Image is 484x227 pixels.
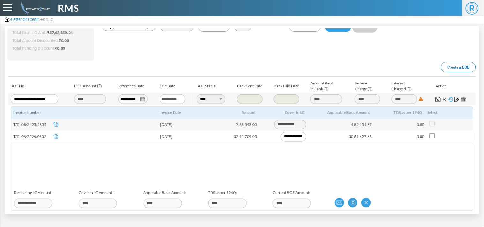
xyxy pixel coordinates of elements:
[61,38,69,43] span: 0.00
[8,79,71,93] td: BOE No.
[49,30,73,35] span: 37,62,859.24
[436,97,441,102] img: Save Changes
[273,199,311,208] input: Current BOE Amount:
[307,107,373,119] th: Applicable Basic Amount
[71,79,116,93] td: BOE Amount (₹)
[205,190,270,208] label: TDS as per 194Q:
[442,97,447,102] img: Cancel Changes
[79,199,117,208] input: Cover in LC Amount:
[158,119,210,131] td: [DATE]
[53,134,58,139] img: invoice-icon.svg
[194,79,235,93] td: BOE Status
[157,107,209,119] th: Invoice Date
[144,199,182,208] input: Applicable Basic Amount:
[13,134,52,140] span: T/DL08/2526/0802
[19,2,50,15] img: admin
[441,62,476,72] a: Create a BOE
[348,198,358,208] img: prev.png
[455,97,460,102] img: Map Invoices
[116,79,157,93] td: Reference Date
[461,97,466,102] img: Delete BOE
[466,2,479,15] span: R
[55,46,65,51] span: ₹
[57,46,65,51] span: 0.00
[102,21,156,31] label: Approved w/o Receipt
[334,198,345,208] a: Preview CL
[309,131,375,143] td: 30,61,627.63
[13,122,52,128] span: T/DL08/2425/2855
[11,119,473,131] tr: Invoice date should be greater than equal to LC issue date.
[352,79,389,93] td: Service Charge (₹)
[58,1,79,15] span: RMS
[11,107,157,119] th: Invoice Number
[361,198,371,208] a: Close
[335,198,344,208] img: msg.png
[209,107,258,119] th: Amount
[348,198,358,208] a: Preview BOE
[41,17,53,22] span: Edit LC
[11,190,76,208] label: Remaining LC Amount:
[59,38,69,43] span: ₹
[53,122,58,127] img: invoice-icon.svg
[158,131,210,143] td: [DATE]
[12,38,89,44] p: Total Amount Discounted:
[389,79,433,93] td: Interest Charged (₹)
[140,190,205,208] label: Applicable Basic Amount:
[210,131,260,143] td: 32,14,709.00
[14,199,52,208] input: Remaining LC Amount:
[419,97,423,101] img: Difference: 0
[47,30,73,35] span: ₹
[361,198,371,208] img: cross_fill.png
[157,79,194,93] td: Due Date
[235,79,271,93] td: Bank Sent Date
[425,107,471,119] th: Select
[12,30,89,36] p: Total Rem. LC Amt.:
[375,131,427,143] td: 0.00
[375,119,427,131] td: 0.00
[308,79,352,93] td: Amount Recd. in Bank (₹)
[433,79,476,93] td: Action
[208,199,247,208] input: TDS as per 194Q:
[373,107,425,119] th: TDS as per 194Q
[12,45,89,52] p: Total Pending Discount:
[11,17,39,22] span: Letter Of Credit
[270,190,334,208] label: Current BOE Amount:
[448,97,453,102] img: History
[271,79,308,93] td: Bank Paid Date
[76,190,140,208] label: Cover in LC Amount:
[309,119,375,131] td: 4,82,151.67
[258,107,307,119] th: Cover In LC
[5,17,9,22] img: admin
[210,119,260,131] td: ₹1,97,404.00 already mapped. Remaining ₹ 5,68,939.00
